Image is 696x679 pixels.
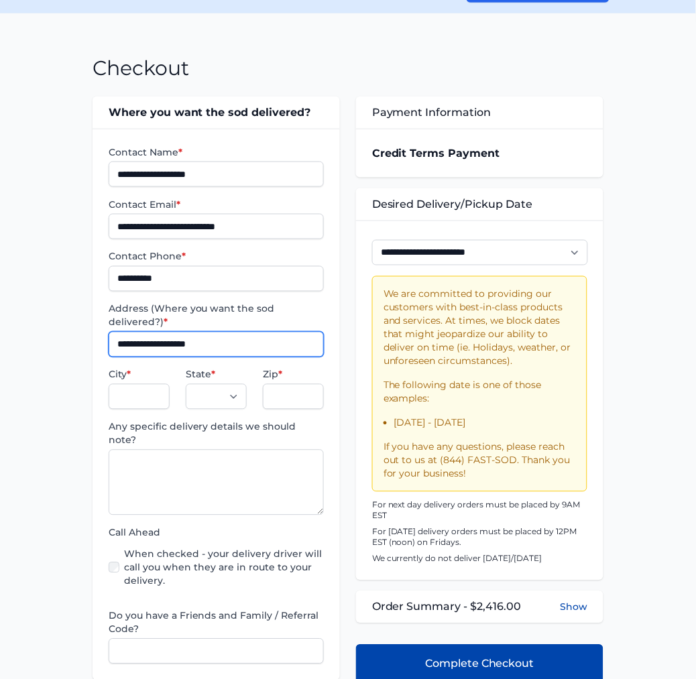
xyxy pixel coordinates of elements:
[109,302,324,329] label: Address (Where you want the sod delivered?)
[372,527,587,548] p: For [DATE] delivery orders must be placed by 12PM EST (noon) on Fridays.
[425,656,534,672] span: Complete Checkout
[356,188,603,221] div: Desired Delivery/Pickup Date
[93,56,189,80] h1: Checkout
[384,440,576,481] p: If you have any questions, please reach out to us at (844) FAST-SOD. Thank you for your business!
[109,368,170,381] label: City
[372,500,587,521] p: For next day delivery orders must be placed by 9AM EST
[372,147,500,160] strong: Credit Terms Payment
[263,368,324,381] label: Zip
[109,609,324,636] label: Do you have a Friends and Family / Referral Code?
[560,601,587,614] button: Show
[394,416,576,430] li: [DATE] - [DATE]
[372,554,587,564] p: We currently do not deliver [DATE]/[DATE]
[384,288,576,368] p: We are committed to providing our customers with best-in-class products and services. At times, w...
[109,250,324,263] label: Contact Phone
[186,368,247,381] label: State
[93,97,340,129] div: Where you want the sod delivered?
[109,145,324,159] label: Contact Name
[384,379,576,406] p: The following date is one of those examples:
[109,526,324,540] label: Call Ahead
[109,198,324,211] label: Contact Email
[125,548,324,588] label: When checked - your delivery driver will call you when they are in route to your delivery.
[372,599,522,615] span: Order Summary - $2,416.00
[109,420,324,447] label: Any specific delivery details we should note?
[356,97,603,129] div: Payment Information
